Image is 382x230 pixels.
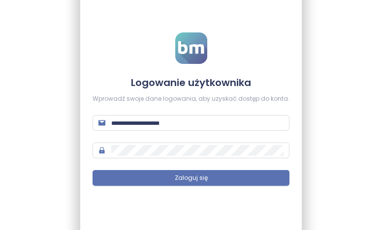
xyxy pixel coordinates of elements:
span: lock [98,147,105,154]
span: mail [98,119,105,126]
span: Zaloguj się [175,173,208,183]
h4: Logowanie użytkownika [93,76,289,89]
div: Wprowadź swoje dane logowania, aby uzyskać dostęp do konta. [93,94,289,104]
img: logo [175,32,207,64]
button: Zaloguj się [93,170,289,186]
